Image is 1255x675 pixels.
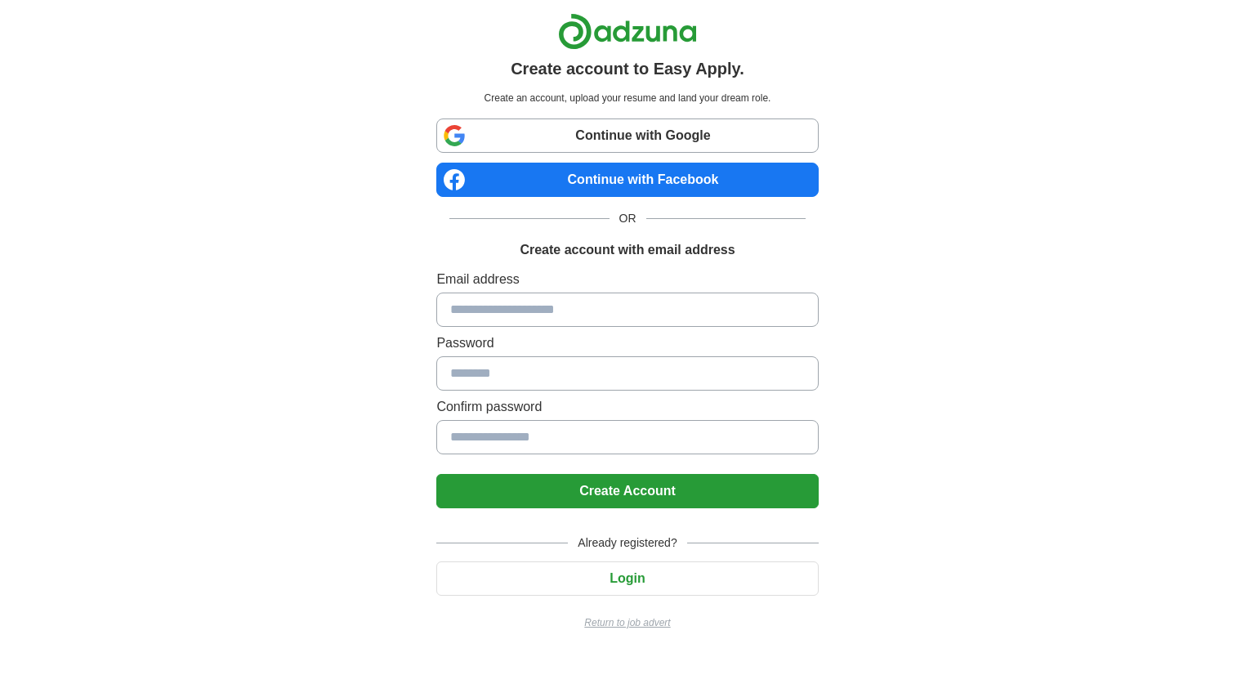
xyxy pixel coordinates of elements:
h1: Create account to Easy Apply. [511,56,744,81]
p: Create an account, upload your resume and land your dream role. [440,91,815,105]
h1: Create account with email address [520,240,735,260]
a: Continue with Facebook [436,163,818,197]
a: Continue with Google [436,118,818,153]
span: OR [610,210,646,227]
label: Confirm password [436,397,818,417]
a: Login [436,571,818,585]
a: Return to job advert [436,615,818,630]
button: Create Account [436,474,818,508]
img: Adzuna logo [558,13,697,50]
label: Password [436,333,818,353]
button: Login [436,561,818,596]
label: Email address [436,270,818,289]
span: Already registered? [568,534,686,552]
